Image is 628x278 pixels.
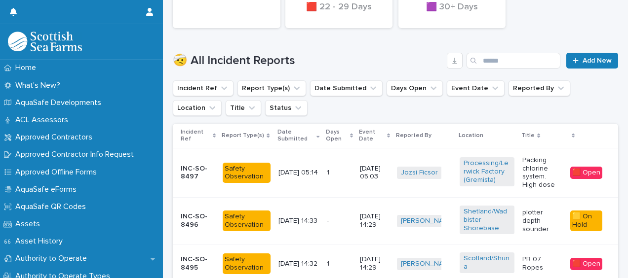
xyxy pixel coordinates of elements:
div: Safety Observation [223,210,271,231]
p: What's New? [11,81,68,90]
p: Assets [11,219,48,229]
p: Location [459,130,483,141]
p: [DATE] 14:29 [360,212,389,229]
button: Title [226,100,261,116]
a: Shetland/Wadbister Shorebase [464,208,510,232]
button: Reported By [509,80,570,96]
a: Processing/Lerwick Factory (Gremista) [464,159,510,184]
p: AquaSafe QR Codes [11,202,94,211]
a: Jozsi Ficsor [401,169,438,177]
p: Approved Contractor Info Request [11,150,142,159]
a: [PERSON_NAME] [401,217,455,225]
button: Status [265,100,308,116]
p: Report Type(s) [222,130,264,141]
p: PB 07 Ropes [522,255,562,272]
p: - [327,215,331,225]
div: 🟨 On Hold [570,210,602,231]
p: Home [11,63,44,72]
button: Date Submitted [310,80,383,96]
p: 1 [327,167,331,177]
p: Days Open [326,127,348,145]
tr: INC-SO-8496Safety Observation[DATE] 14:33-- [DATE] 14:29[PERSON_NAME] Shetland/Wadbister Shorebas... [173,197,618,244]
p: AquaSafe Developments [11,98,109,107]
p: [DATE] 05:14 [278,169,318,177]
p: Event Date [359,127,384,145]
p: ACL Assessors [11,115,76,125]
button: Incident Ref [173,80,234,96]
p: Approved Offline Forms [11,168,105,177]
p: INC-SO-8496 [181,212,215,229]
p: Date Submitted [277,127,314,145]
div: 🟥 Open [570,258,602,270]
h1: 🤕 All Incident Reports [173,54,443,68]
div: 🟪 30+ Days [415,2,489,23]
p: Authority to Operate [11,254,95,263]
p: Asset History [11,237,71,246]
div: 🟥 Open [570,167,602,179]
p: [DATE] 14:32 [278,260,318,268]
p: Title [521,130,535,141]
button: Report Type(s) [237,80,306,96]
a: Scotland/Shuna [464,254,510,271]
button: Event Date [447,80,505,96]
span: Add New [583,57,612,64]
p: AquaSafe eForms [11,185,84,194]
p: Incident Ref [181,127,210,145]
div: Safety Observation [223,163,271,183]
p: Reported By [396,130,432,141]
p: Approved Contractors [11,133,100,142]
p: [DATE] 05:03 [360,165,389,181]
input: Search [467,53,560,69]
p: Packing chlorine system. High dose [522,156,562,189]
div: 🟥 22 - 29 Days [302,2,376,23]
button: Location [173,100,222,116]
p: [DATE] 14:29 [360,255,389,272]
div: Safety Observation [223,253,271,274]
p: 1 [327,258,331,268]
p: INC-SO-8497 [181,165,215,181]
p: INC-SO-8495 [181,255,215,272]
p: [DATE] 14:33 [278,217,318,225]
tr: INC-SO-8497Safety Observation[DATE] 05:1411 [DATE] 05:03Jozsi Ficsor Processing/Lerwick Factory (... [173,148,618,197]
button: Days Open [387,80,443,96]
p: plotter depth sounder [522,208,562,233]
a: Add New [566,53,618,69]
img: bPIBxiqnSb2ggTQWdOVV [8,32,82,51]
a: [PERSON_NAME] [401,260,455,268]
